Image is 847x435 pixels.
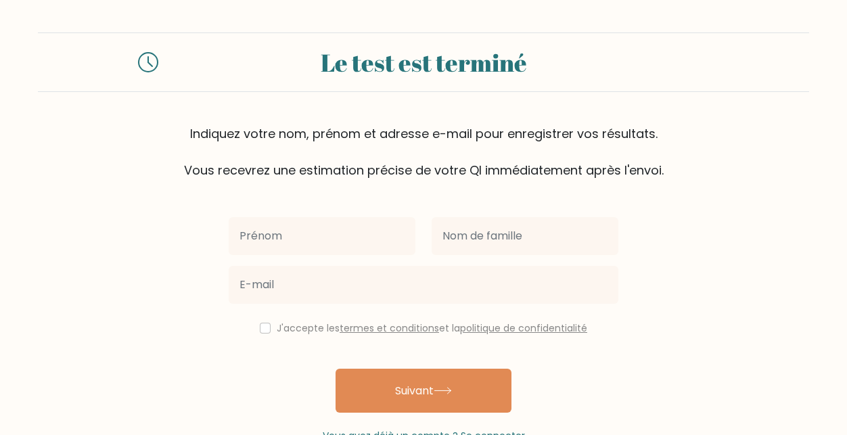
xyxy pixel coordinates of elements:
[184,162,664,179] font: Vous recevrez une estimation précise de votre QI immédiatement après l'envoi.
[321,46,527,78] font: Le test est terminé
[336,369,511,413] button: Suivant
[190,125,658,142] font: Indiquez votre nom, prénom et adresse e-mail pour enregistrer vos résultats.
[432,217,618,255] input: Nom de famille
[229,217,415,255] input: Prénom
[277,321,340,335] font: J'accepte les
[340,321,439,335] a: termes et conditions
[439,321,460,335] font: et la
[229,266,618,304] input: E-mail
[460,321,587,335] a: politique de confidentialité
[395,383,434,398] font: Suivant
